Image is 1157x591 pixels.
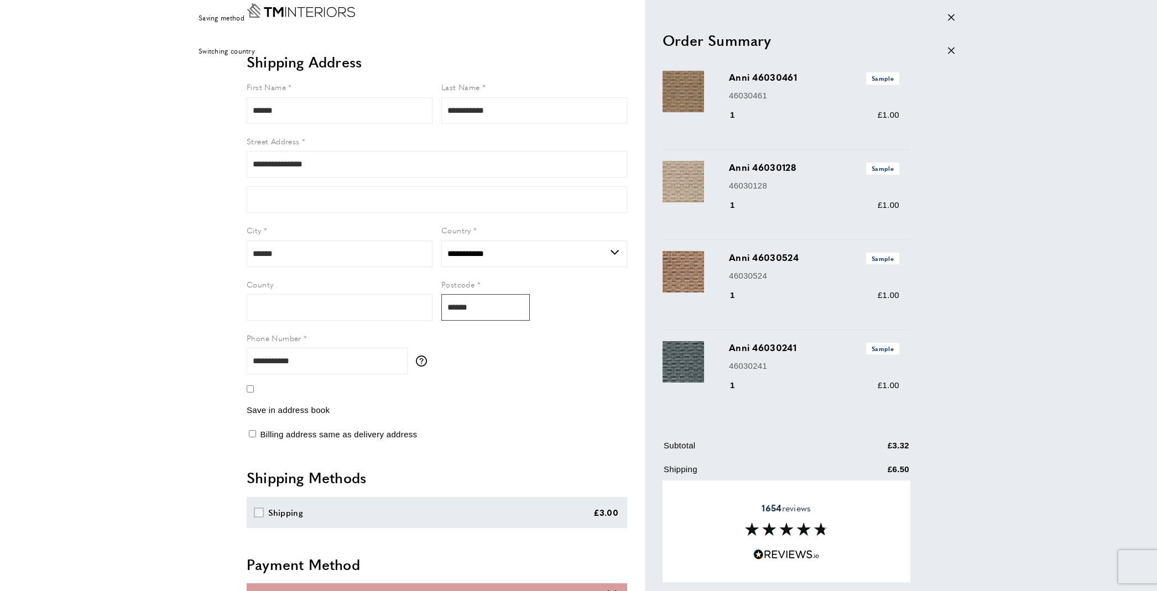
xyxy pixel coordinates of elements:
span: Postcode [441,279,475,290]
td: Shipping [664,462,832,484]
td: £3.32 [833,438,909,460]
input: Billing address same as delivery address [249,430,256,437]
div: £3.00 [593,506,619,519]
img: Anni 46030128 [663,161,704,202]
span: £1.00 [878,110,899,119]
div: off [191,39,966,64]
td: Subtotal [664,438,832,460]
div: Close message [948,13,955,23]
span: City [247,224,262,236]
h3: Anni 46030461 [729,71,899,84]
div: 1 [729,108,751,122]
p: 46030241 [729,359,899,372]
span: Saving method [199,13,244,23]
a: Go to Home page [247,3,355,18]
div: 1 [729,378,751,391]
h2: Payment Method [247,555,627,574]
p: 46030524 [729,269,899,282]
span: Save in address book [247,405,330,415]
span: Sample [866,253,899,264]
div: off [191,6,966,30]
button: More information [416,355,432,367]
span: Street Address [247,135,300,147]
div: 1 [729,288,751,301]
span: £1.00 [878,200,899,210]
span: £1.00 [878,380,899,389]
img: Reviews section [745,523,828,536]
strong: 1654 [762,501,781,514]
span: County [247,279,273,290]
span: First Name [247,81,286,92]
td: £6.50 [833,462,909,484]
div: 1 [729,198,751,212]
span: Switching country [199,46,255,56]
span: Country [441,224,471,236]
p: 46030461 [729,88,899,102]
h3: Anni 46030241 [729,341,899,354]
span: reviews [762,503,811,514]
span: £1.00 [878,290,899,299]
span: Sample [866,72,899,84]
p: 46030128 [729,179,899,192]
span: Last Name [441,81,480,92]
h3: Anni 46030128 [729,161,899,174]
img: Anni 46030241 [663,341,704,382]
span: Sample [866,342,899,354]
span: Sample [866,163,899,174]
img: Reviews.io 5 stars [753,550,820,560]
div: Shipping [268,506,303,519]
img: Anni 46030524 [663,251,704,292]
h2: Shipping Methods [247,468,627,488]
div: Close message [948,46,955,56]
h3: Anni 46030524 [729,251,899,264]
span: Phone Number [247,332,301,343]
span: Billing address same as delivery address [260,430,417,439]
img: Anni 46030461 [663,71,704,112]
